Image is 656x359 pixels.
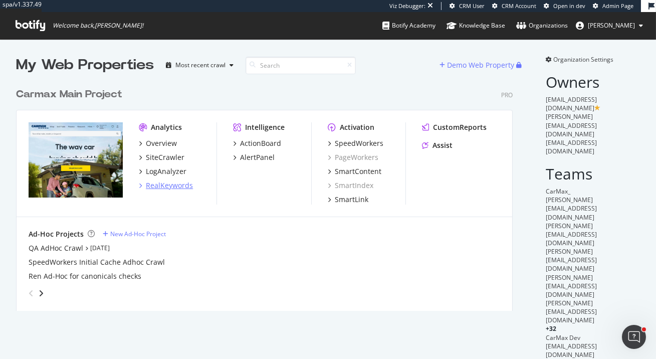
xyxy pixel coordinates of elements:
div: angle-right [38,288,45,298]
a: Demo Web Property [440,61,516,69]
span: [PERSON_NAME][EMAIL_ADDRESS][DOMAIN_NAME] [546,112,597,138]
div: SmartContent [335,166,381,176]
a: Assist [422,140,453,150]
div: Demo Web Property [447,60,514,70]
div: SiteCrawler [146,152,184,162]
a: Carmax Main Project [16,87,126,102]
div: Most recent crawl [175,62,226,68]
a: QA AdHoc Crawl [29,243,83,253]
div: Ad-Hoc Projects [29,229,84,239]
span: [PERSON_NAME][EMAIL_ADDRESS][DOMAIN_NAME] [546,196,597,221]
span: adrianna [588,21,635,30]
span: Admin Page [602,2,633,10]
a: RealKeywords [139,181,193,191]
span: Open in dev [553,2,585,10]
span: [PERSON_NAME][EMAIL_ADDRESS][DOMAIN_NAME] [546,222,597,247]
div: Intelligence [245,122,285,132]
a: Overview [139,138,177,148]
div: AlertPanel [240,152,275,162]
a: [DATE] [90,244,110,252]
a: AlertPanel [233,152,275,162]
div: New Ad-Hoc Project [110,230,166,238]
a: LogAnalyzer [139,166,186,176]
button: Most recent crawl [162,57,238,73]
span: Organization Settings [553,55,613,64]
input: Search [246,57,356,74]
div: Activation [340,122,374,132]
a: SpeedWorkers [328,138,383,148]
span: CRM Account [502,2,536,10]
h2: Teams [546,165,640,182]
div: angle-left [25,285,38,301]
div: CustomReports [433,122,487,132]
button: [PERSON_NAME] [568,18,651,34]
a: SmartLink [328,195,368,205]
div: My Web Properties [16,55,154,75]
a: PageWorkers [328,152,378,162]
a: Knowledge Base [447,12,505,39]
div: Viz Debugger: [389,2,425,10]
span: CRM User [459,2,485,10]
div: Knowledge Base [447,21,505,31]
div: ActionBoard [240,138,281,148]
div: Overview [146,138,177,148]
a: New Ad-Hoc Project [103,230,166,238]
h2: Owners [546,74,640,90]
span: Welcome back, [PERSON_NAME] ! [53,22,143,30]
a: CRM User [450,2,485,10]
a: Ren Ad-Hoc for canonicals checks [29,271,141,281]
span: [PERSON_NAME][EMAIL_ADDRESS][DOMAIN_NAME] [546,299,597,324]
button: Demo Web Property [440,57,516,73]
a: SmartIndex [328,181,373,191]
a: SiteCrawler [139,152,184,162]
a: ActionBoard [233,138,281,148]
span: [EMAIL_ADDRESS][DOMAIN_NAME] [546,138,597,155]
div: Pro [501,91,513,99]
div: Carmax Main Project [16,87,122,102]
a: Organizations [516,12,568,39]
span: + 32 [546,324,556,333]
div: CarMax_ [546,187,640,196]
div: grid [16,75,521,311]
iframe: Intercom live chat [622,325,646,349]
div: SpeedWorkers [335,138,383,148]
img: carmax.com [29,122,123,198]
span: [PERSON_NAME][EMAIL_ADDRESS][DOMAIN_NAME] [546,247,597,273]
a: Open in dev [544,2,585,10]
div: LogAnalyzer [146,166,186,176]
span: [EMAIL_ADDRESS][DOMAIN_NAME] [546,95,597,112]
a: Botify Academy [382,12,435,39]
div: CarMax Dev [546,333,640,342]
a: CustomReports [422,122,487,132]
div: SmartLink [335,195,368,205]
div: Analytics [151,122,182,132]
div: RealKeywords [146,181,193,191]
span: [PERSON_NAME][EMAIL_ADDRESS][DOMAIN_NAME] [546,273,597,299]
div: Botify Academy [382,21,435,31]
div: Assist [432,140,453,150]
span: [EMAIL_ADDRESS][DOMAIN_NAME] [546,342,597,359]
a: Admin Page [593,2,633,10]
div: Organizations [516,21,568,31]
a: SpeedWorkers Initial Cache Adhoc Crawl [29,257,165,267]
a: CRM Account [492,2,536,10]
a: SmartContent [328,166,381,176]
